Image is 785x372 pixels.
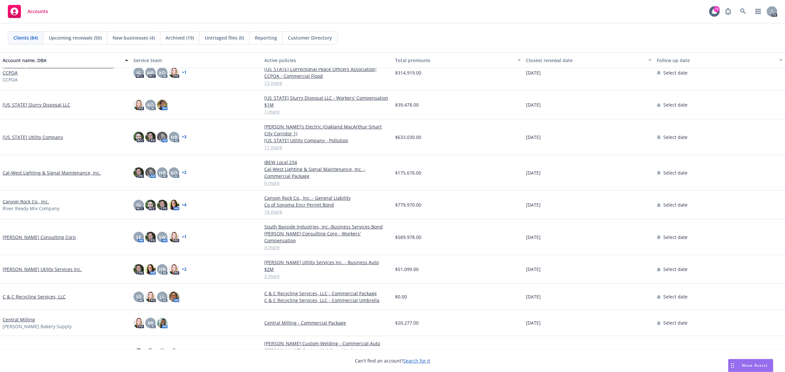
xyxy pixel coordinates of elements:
[159,266,166,273] span: HB
[663,293,688,300] span: Select date
[663,319,688,326] span: Select date
[742,363,768,368] span: Nova Assist
[654,52,785,68] button: Follow up date
[145,232,156,242] img: photo
[27,9,48,14] span: Accounts
[526,134,541,141] span: [DATE]
[657,57,775,64] div: Follow up date
[526,101,541,108] span: [DATE]
[169,67,179,78] img: photo
[3,323,72,330] span: [PERSON_NAME] Bakery Supply
[395,293,407,300] span: $0.00
[526,234,541,241] span: [DATE]
[264,179,390,186] a: 6 more
[147,69,154,76] span: MP
[169,348,179,359] img: photo
[182,71,186,75] a: + 1
[526,57,644,64] div: Closest renewal date
[3,169,101,176] a: Cal-West Lighting & Signal Maintenance, Inc.
[3,62,128,76] a: [US_STATE] Correctional Peace Officers Association; CCPOA
[264,159,390,166] a: IBEW Local 234
[159,234,166,241] span: SW
[264,108,390,115] a: 1 more
[663,234,688,241] span: Select date
[264,66,390,79] a: [US_STATE] Correctional Peace Officers Association; CCPOA - Commercial Flood
[264,273,390,279] a: 3 more
[264,230,390,244] a: [PERSON_NAME] Consulting Corp - Workers' Compensation
[157,132,167,142] img: photo
[133,348,144,359] img: photo
[264,290,390,297] a: C & C Recycling Services, LLC - Commercial Package
[13,34,38,41] span: Clients (84)
[737,5,750,18] a: Search
[3,266,82,273] a: [PERSON_NAME] Utility Services Inc.
[136,201,141,208] span: JG
[663,134,688,141] span: Select date
[526,293,541,300] span: [DATE]
[145,292,156,302] img: photo
[145,132,156,142] img: photo
[159,169,166,176] span: HB
[157,318,167,328] img: photo
[264,201,390,208] a: Co of Sonoma Encr Permit Bond
[395,266,419,273] span: $51,099.00
[136,234,141,241] span: SE
[264,57,390,64] div: Active policies
[3,101,70,108] a: [US_STATE] Slurry Disposal LLC
[169,264,179,275] img: photo
[663,69,688,76] span: Select date
[264,166,390,179] a: Cal-West Lighting & Signal Maintenance, Inc. - Commercial Package
[663,101,688,108] span: Select date
[264,266,390,273] a: $2M
[136,69,141,76] span: JG
[205,34,244,41] span: Untriaged files (0)
[526,69,541,76] span: [DATE]
[395,234,421,241] span: $589,978.00
[166,34,194,41] span: Archived (19)
[182,235,186,239] a: + 1
[148,319,153,326] span: MJ
[264,194,390,201] a: Canyon Rock Co., Inc. - General Liability
[395,319,419,326] span: $20,277.00
[157,200,167,210] img: photo
[160,293,165,300] span: LL
[395,69,421,76] span: $314,919.00
[131,52,262,68] button: Service team
[264,297,390,304] a: C & C Recycling Services, LLC - Commercial Umbrella
[264,123,390,137] a: [PERSON_NAME]'s Electric (Oakland MacArthur Smart City Corridor 1)
[395,57,514,64] div: Total premiums
[136,293,142,300] span: VS
[526,201,541,208] span: [DATE]
[526,319,541,326] span: [DATE]
[728,359,737,372] div: Drag to move
[526,169,541,176] span: [DATE]
[526,266,541,273] span: [DATE]
[182,135,186,139] a: + 3
[3,293,66,300] a: C & C Recycling Services, LLC
[145,264,156,275] img: photo
[5,2,51,21] a: Accounts
[147,101,154,108] span: KO
[395,134,421,141] span: $633,030.00
[159,69,166,76] span: KO
[3,198,49,205] a: Canyon Rock Co., Inc.
[752,5,765,18] a: Switch app
[169,292,179,302] img: photo
[182,171,186,175] a: + 2
[133,100,144,110] img: photo
[3,234,76,241] a: [PERSON_NAME] Consulting Corp
[264,94,390,101] a: [US_STATE] Slurry Disposal LLC - Workers' Compensation
[182,267,186,271] a: + 2
[288,34,332,41] span: Customer Directory
[264,223,390,230] a: South Bayside Industries, Inc.-Business Services Bond
[264,259,390,266] a: [PERSON_NAME] Utility Services Inc. - Business Auto
[133,264,144,275] img: photo
[133,57,259,64] div: Service team
[264,137,390,144] a: [US_STATE] Utility Company - Pollution
[169,232,179,242] img: photo
[663,266,688,273] span: Select date
[255,34,277,41] span: Reporting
